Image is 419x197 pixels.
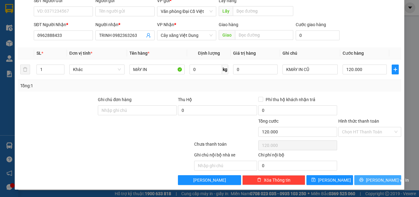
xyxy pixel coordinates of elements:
div: Chi phí nội bộ [258,152,337,161]
button: [PERSON_NAME] [178,175,241,185]
span: VP Nhận [157,22,174,27]
span: Phí thu hộ khách nhận trả [263,96,318,103]
button: plus [392,65,399,74]
div: Người nhận [95,21,155,28]
input: VD: Bàn, Ghế [129,65,185,74]
span: Giao [219,30,235,40]
input: Ghi Chú [283,65,338,74]
span: Văn phòng Đại Cồ Việt [161,7,213,16]
h2: WLCG9P64 [3,36,49,46]
span: Thu Hộ [178,97,192,102]
div: Ghi chú nội bộ nhà xe [194,152,257,161]
span: Đơn vị tính [69,51,92,56]
span: Tên hàng [129,51,149,56]
th: Ghi chú [280,47,340,59]
input: Ghi chú đơn hàng [98,105,177,115]
span: Giá trị hàng [233,51,256,56]
span: user-add [146,33,151,38]
div: Tổng: 1 [20,82,162,89]
span: Lấy [219,6,233,16]
span: Tổng cước [258,119,279,124]
input: 0 [233,65,277,74]
span: Cước hàng [343,51,364,56]
input: Dọc đường [235,30,293,40]
span: Định lượng [198,51,220,56]
span: plus [392,67,398,72]
label: Ghi chú đơn hàng [98,97,132,102]
span: Khác [73,65,121,74]
span: Xóa Thông tin [264,177,290,183]
span: save [311,178,316,183]
span: kg [222,65,228,74]
input: Dọc đường [233,6,293,16]
span: [PERSON_NAME] [318,177,351,183]
button: delete [20,65,30,74]
div: Chưa thanh toán [194,141,258,152]
button: deleteXóa Thông tin [242,175,305,185]
span: printer [359,178,363,183]
span: Giao hàng [219,22,238,27]
h2: VP Nhận: Văn phòng Ba Đồn [32,36,148,74]
span: [PERSON_NAME] và In [366,177,409,183]
b: [PERSON_NAME] [37,14,103,25]
button: printer[PERSON_NAME] và In [354,175,401,185]
div: SĐT Người Nhận [34,21,93,28]
span: delete [257,178,261,183]
label: Cước giao hàng [296,22,326,27]
span: SL [37,51,41,56]
input: Nhập ghi chú [194,161,257,171]
span: [PERSON_NAME] [193,177,226,183]
button: save[PERSON_NAME] [306,175,353,185]
input: Cước giao hàng [296,30,340,40]
label: Hình thức thanh toán [338,119,379,124]
span: Cây xăng Việt Dung [161,31,213,40]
